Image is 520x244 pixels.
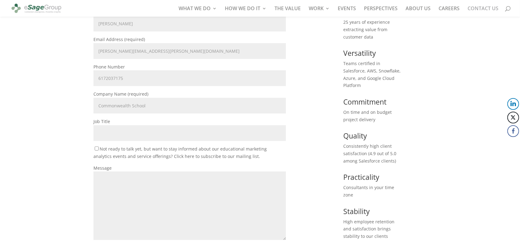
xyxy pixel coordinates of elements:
a: CAREERS [439,6,460,17]
span: Practicality [343,172,379,182]
a: THE VALUE [274,6,301,17]
a: WORK [309,6,330,17]
label: Job Title [93,118,286,136]
input: Email Address (required) [93,43,286,59]
input: Company Name (required) [93,98,286,114]
p: On time and on budget project delivery [343,109,402,123]
label: Message [93,165,286,242]
p: Consistently high client satisfaction (4.9 out of 5.0 among Salesforce clients) [343,143,402,164]
img: eSage Group [10,1,62,15]
label: Name (required) [93,9,286,27]
label: Email Address (required) [93,36,286,54]
a: CONTACT US [468,6,498,17]
p: High employee retention and satisfaction brings stability to our clients [343,218,402,240]
a: EVENTS [338,6,356,17]
input: Name (required) [93,16,286,31]
input: Job Title [93,125,286,141]
button: LinkedIn Share [507,98,519,110]
label: Company Name (required) [93,91,286,109]
span: Not ready to talk yet, but want to stay informed about our educational marketing analytics events... [93,146,267,159]
label: Phone Number [93,64,286,81]
span: Quality [343,131,367,141]
p: Teams certified in Salesforce, AWS, Snowflake, Azure, and Google Cloud Platform [343,60,402,89]
a: HOW WE DO IT [225,6,266,17]
span: Commitment [343,97,386,107]
a: PERSPECTIVES [364,6,398,17]
span: Versatility [343,48,376,58]
input: Phone Number [93,70,286,86]
span: Stability [343,206,370,216]
a: WHAT WE DO [179,6,217,17]
a: ABOUT US [406,6,431,17]
input: Not ready to talk yet, but want to stay informed about our educational marketing analytics events... [95,147,99,151]
textarea: Message [93,172,286,240]
button: Facebook Share [507,125,519,137]
p: 25 years of experience extracting value from customer data [343,19,402,40]
button: Twitter Share [507,112,519,123]
p: Consultants in your time zone [343,184,402,199]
